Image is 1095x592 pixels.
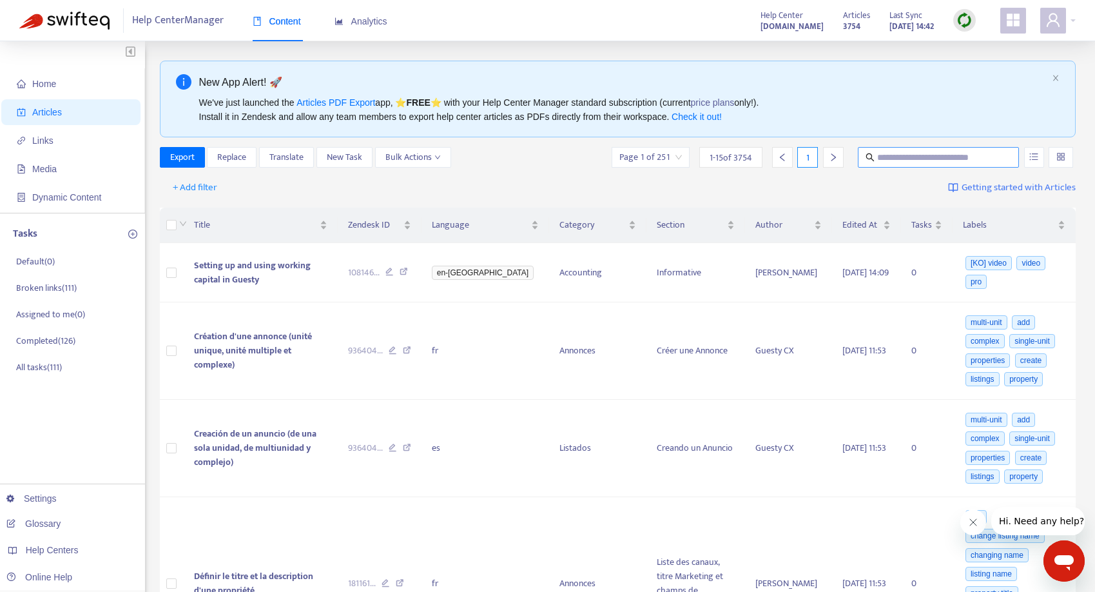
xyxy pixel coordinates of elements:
span: Author [755,218,811,232]
span: appstore [1005,12,1021,28]
span: add [1012,413,1035,427]
span: create [1015,451,1047,465]
a: Online Help [6,572,72,582]
span: Creación de un anuncio (de una sola unidad, de multiunidad y complejo) [194,426,316,469]
span: Export [170,150,195,164]
span: single-unit [1009,334,1055,348]
div: New App Alert! 🚀 [199,74,1047,90]
span: complex [965,431,1005,446]
iframe: Message from company [991,507,1085,535]
span: search [866,153,875,162]
td: [PERSON_NAME] [745,243,832,302]
span: Links [32,135,53,146]
span: Edited At [842,218,880,232]
a: Glossary [6,518,61,529]
iframe: Close message [960,509,986,535]
span: Replace [217,150,246,164]
td: es [422,400,549,497]
span: [DATE] 11:53 [842,440,886,455]
span: Content [253,16,301,26]
strong: [DATE] 14:42 [889,19,934,34]
span: Articles [32,107,62,117]
button: Bulk Actionsdown [375,147,451,168]
button: Export [160,147,205,168]
td: 0 [901,243,953,302]
span: Translate [269,150,304,164]
th: Author [745,208,832,243]
span: listings [965,469,1000,484]
span: book [253,17,262,26]
span: Media [32,164,57,174]
a: [DOMAIN_NAME] [761,19,824,34]
span: user [1045,12,1061,28]
span: Help Center [761,8,803,23]
p: Default ( 0 ) [16,255,55,268]
span: Help Center Manager [132,8,224,33]
button: unordered-list [1024,147,1044,168]
span: down [434,154,441,161]
a: Getting started with Articles [948,177,1076,198]
span: Bulk Actions [385,150,441,164]
span: Tasks [911,218,932,232]
th: Zendesk ID [338,208,422,243]
th: Labels [953,208,1076,243]
td: Accounting [549,243,646,302]
span: right [829,153,838,162]
span: create [1015,353,1047,368]
th: Category [549,208,646,243]
span: [KO] video [965,256,1012,270]
span: listings [965,372,1000,386]
th: Tasks [901,208,953,243]
span: + Add filter [173,180,217,195]
span: en-[GEOGRAPHIC_DATA] [432,266,534,280]
td: fr [422,302,549,400]
span: left [778,153,787,162]
span: Last Sync [889,8,922,23]
a: Check it out! [672,112,722,122]
span: multi-unit [965,413,1007,427]
img: Swifteq [19,12,110,30]
span: 108146 ... [348,266,380,280]
span: Section [657,218,724,232]
span: properties [965,353,1010,368]
td: Informative [646,243,745,302]
span: container [17,193,26,202]
span: home [17,79,26,88]
span: multi-unit [965,315,1007,330]
span: Home [32,79,56,89]
span: Help Centers [26,545,79,555]
button: Translate [259,147,314,168]
div: 1 [797,147,818,168]
span: down [179,220,187,228]
td: 0 [901,400,953,497]
span: complex [965,334,1005,348]
span: Dynamic Content [32,192,101,202]
img: image-link [948,183,958,193]
span: Création d'une annonce (unité unique, unité multiple et complexe) [194,329,312,372]
span: Getting started with Articles [962,181,1076,195]
button: New Task [316,147,373,168]
button: + Add filter [163,177,227,198]
span: 181161 ... [348,577,376,591]
span: 936404 ... [348,441,383,455]
span: plus-circle [128,230,137,239]
span: properties [965,451,1010,465]
span: Setting up and using working capital in Guesty [194,258,311,287]
span: 1 - 15 of 3754 [710,151,752,164]
span: info-circle [176,74,191,90]
span: Labels [963,218,1055,232]
span: Zendesk ID [348,218,401,232]
th: Edited At [832,208,901,243]
span: property [1004,372,1043,386]
p: All tasks ( 111 ) [16,360,62,374]
b: FREE [406,97,430,108]
td: Créer une Annonce [646,302,745,400]
span: file-image [17,164,26,173]
span: area-chart [334,17,344,26]
span: Language [432,218,528,232]
span: pro [965,275,987,289]
span: Analytics [334,16,387,26]
button: Replace [207,147,257,168]
img: sync.dc5367851b00ba804db3.png [956,12,973,28]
